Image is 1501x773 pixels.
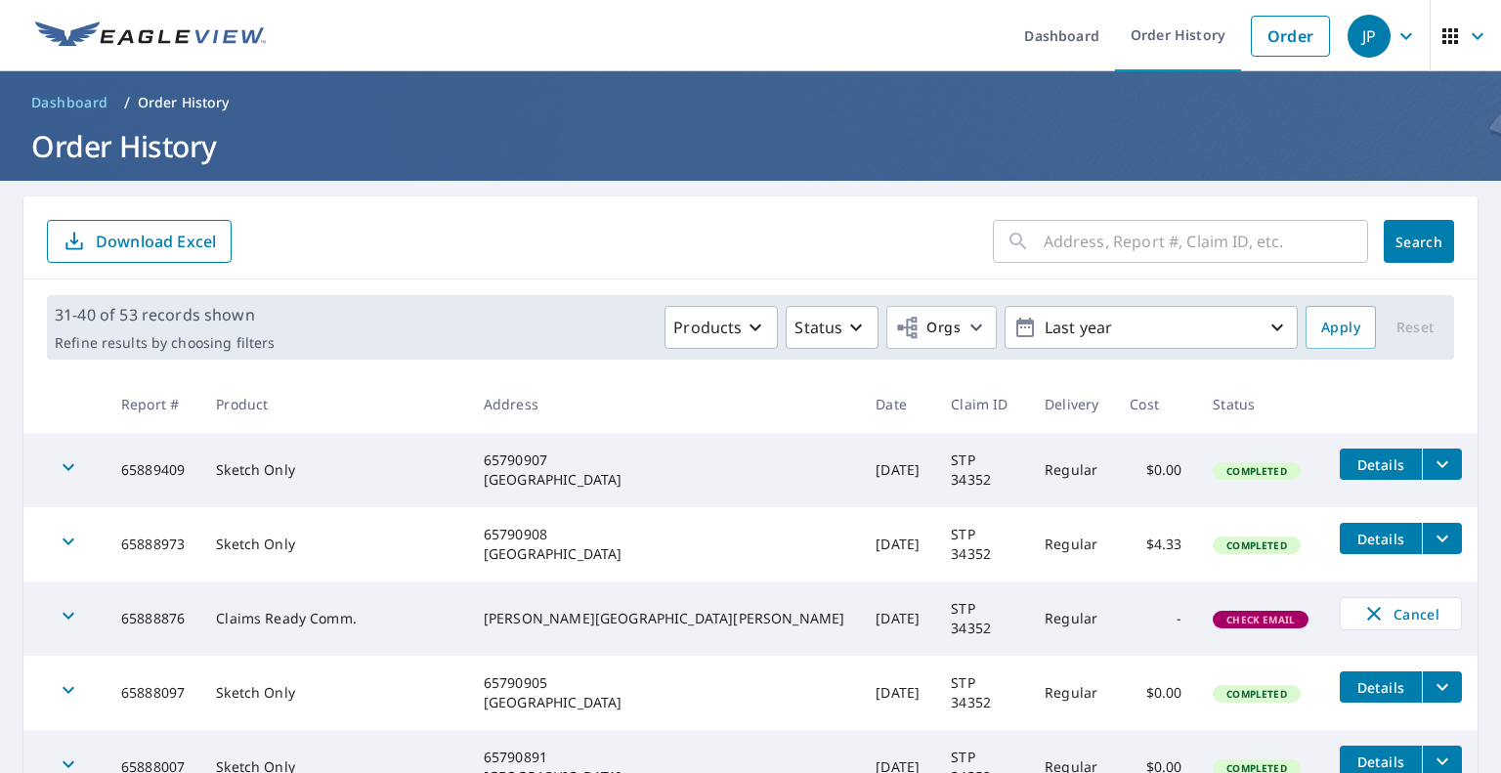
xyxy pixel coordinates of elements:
[1029,375,1114,433] th: Delivery
[1215,613,1307,626] span: Check Email
[1384,220,1454,263] button: Search
[1348,15,1391,58] div: JP
[55,303,275,326] p: 31-40 of 53 records shown
[1422,523,1462,554] button: filesDropdownBtn-65888973
[1029,581,1114,656] td: Regular
[860,375,935,433] th: Date
[1044,214,1368,269] input: Address, Report #, Claim ID, etc.
[860,656,935,730] td: [DATE]
[1114,433,1197,507] td: $0.00
[484,451,844,490] div: 65790907 [GEOGRAPHIC_DATA]
[786,306,879,349] button: Status
[1321,316,1360,340] span: Apply
[23,87,116,118] a: Dashboard
[1340,597,1462,630] button: Cancel
[106,375,200,433] th: Report #
[895,316,961,340] span: Orgs
[1351,455,1410,474] span: Details
[673,316,742,339] p: Products
[468,375,860,433] th: Address
[1215,464,1298,478] span: Completed
[138,93,230,112] p: Order History
[935,375,1029,433] th: Claim ID
[1114,375,1197,433] th: Cost
[484,609,844,628] div: [PERSON_NAME][GEOGRAPHIC_DATA][PERSON_NAME]
[1340,449,1422,480] button: detailsBtn-65889409
[1340,671,1422,703] button: detailsBtn-65888097
[665,306,778,349] button: Products
[47,220,232,263] button: Download Excel
[1215,687,1298,701] span: Completed
[860,581,935,656] td: [DATE]
[1351,678,1410,697] span: Details
[484,673,844,712] div: 65790905 [GEOGRAPHIC_DATA]
[200,433,468,507] td: Sketch Only
[1037,311,1265,345] p: Last year
[935,507,1029,581] td: STP 34352
[1114,656,1197,730] td: $0.00
[1306,306,1376,349] button: Apply
[1005,306,1298,349] button: Last year
[886,306,997,349] button: Orgs
[1422,671,1462,703] button: filesDropdownBtn-65888097
[200,656,468,730] td: Sketch Only
[794,316,842,339] p: Status
[106,581,200,656] td: 65888876
[96,231,216,252] p: Download Excel
[1029,433,1114,507] td: Regular
[1351,530,1410,548] span: Details
[1114,507,1197,581] td: $4.33
[1197,375,1324,433] th: Status
[1351,752,1410,771] span: Details
[1360,602,1441,625] span: Cancel
[23,87,1478,118] nav: breadcrumb
[31,93,108,112] span: Dashboard
[1029,507,1114,581] td: Regular
[484,525,844,564] div: 65790908 [GEOGRAPHIC_DATA]
[106,433,200,507] td: 65889409
[106,656,200,730] td: 65888097
[200,507,468,581] td: Sketch Only
[935,581,1029,656] td: STP 34352
[55,334,275,352] p: Refine results by choosing filters
[935,656,1029,730] td: STP 34352
[124,91,130,114] li: /
[1251,16,1330,57] a: Order
[106,507,200,581] td: 65888973
[1340,523,1422,554] button: detailsBtn-65888973
[935,433,1029,507] td: STP 34352
[200,581,468,656] td: Claims Ready Comm.
[1114,581,1197,656] td: -
[1029,656,1114,730] td: Regular
[1215,538,1298,552] span: Completed
[860,433,935,507] td: [DATE]
[1399,233,1438,251] span: Search
[1422,449,1462,480] button: filesDropdownBtn-65889409
[200,375,468,433] th: Product
[860,507,935,581] td: [DATE]
[35,21,266,51] img: EV Logo
[23,126,1478,166] h1: Order History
